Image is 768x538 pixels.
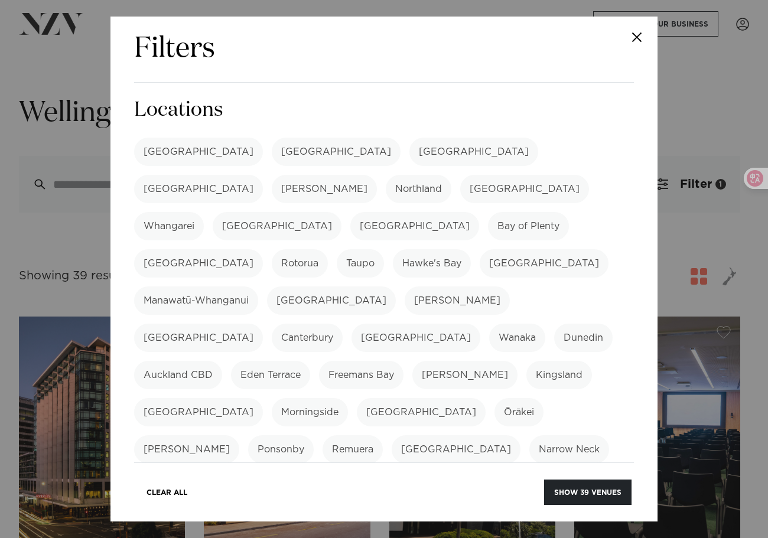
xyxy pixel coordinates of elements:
button: Show 39 venues [544,480,632,505]
label: Dunedin [554,324,613,352]
label: Eden Terrace [231,361,310,389]
label: Manawatū-Whanganui [134,286,258,315]
label: [GEOGRAPHIC_DATA] [357,398,486,426]
label: Canterbury [272,324,343,352]
label: [GEOGRAPHIC_DATA] [460,175,589,203]
label: Whangarei [134,212,204,240]
label: Freemans Bay [319,361,403,389]
label: Ōrākei [494,398,544,426]
label: Narrow Neck [529,435,609,464]
label: Hawke's Bay [393,249,471,278]
label: [PERSON_NAME] [412,361,518,389]
label: Ponsonby [248,435,314,464]
button: Close [616,17,658,58]
label: [GEOGRAPHIC_DATA] [213,212,341,240]
label: Bay of Plenty [488,212,569,240]
label: [GEOGRAPHIC_DATA] [267,286,396,315]
label: [GEOGRAPHIC_DATA] [392,435,520,464]
label: [GEOGRAPHIC_DATA] [409,138,538,166]
label: Wanaka [489,324,545,352]
h3: Locations [134,97,634,123]
label: Auckland CBD [134,361,222,389]
label: Morningside [272,398,348,426]
label: Remuera [323,435,383,464]
label: [GEOGRAPHIC_DATA] [352,324,480,352]
label: [GEOGRAPHIC_DATA] [134,175,263,203]
label: Kingsland [526,361,592,389]
label: [PERSON_NAME] [405,286,510,315]
h2: Filters [134,31,215,68]
label: Northland [386,175,451,203]
label: Rotorua [272,249,328,278]
label: [GEOGRAPHIC_DATA] [272,138,401,166]
label: [GEOGRAPHIC_DATA] [480,249,608,278]
label: [PERSON_NAME] [272,175,377,203]
label: Taupo [337,249,384,278]
label: [GEOGRAPHIC_DATA] [134,398,263,426]
label: [GEOGRAPHIC_DATA] [134,324,263,352]
label: [GEOGRAPHIC_DATA] [134,138,263,166]
label: [GEOGRAPHIC_DATA] [350,212,479,240]
label: [PERSON_NAME] [134,435,239,464]
button: Clear All [136,480,197,505]
label: [GEOGRAPHIC_DATA] [134,249,263,278]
